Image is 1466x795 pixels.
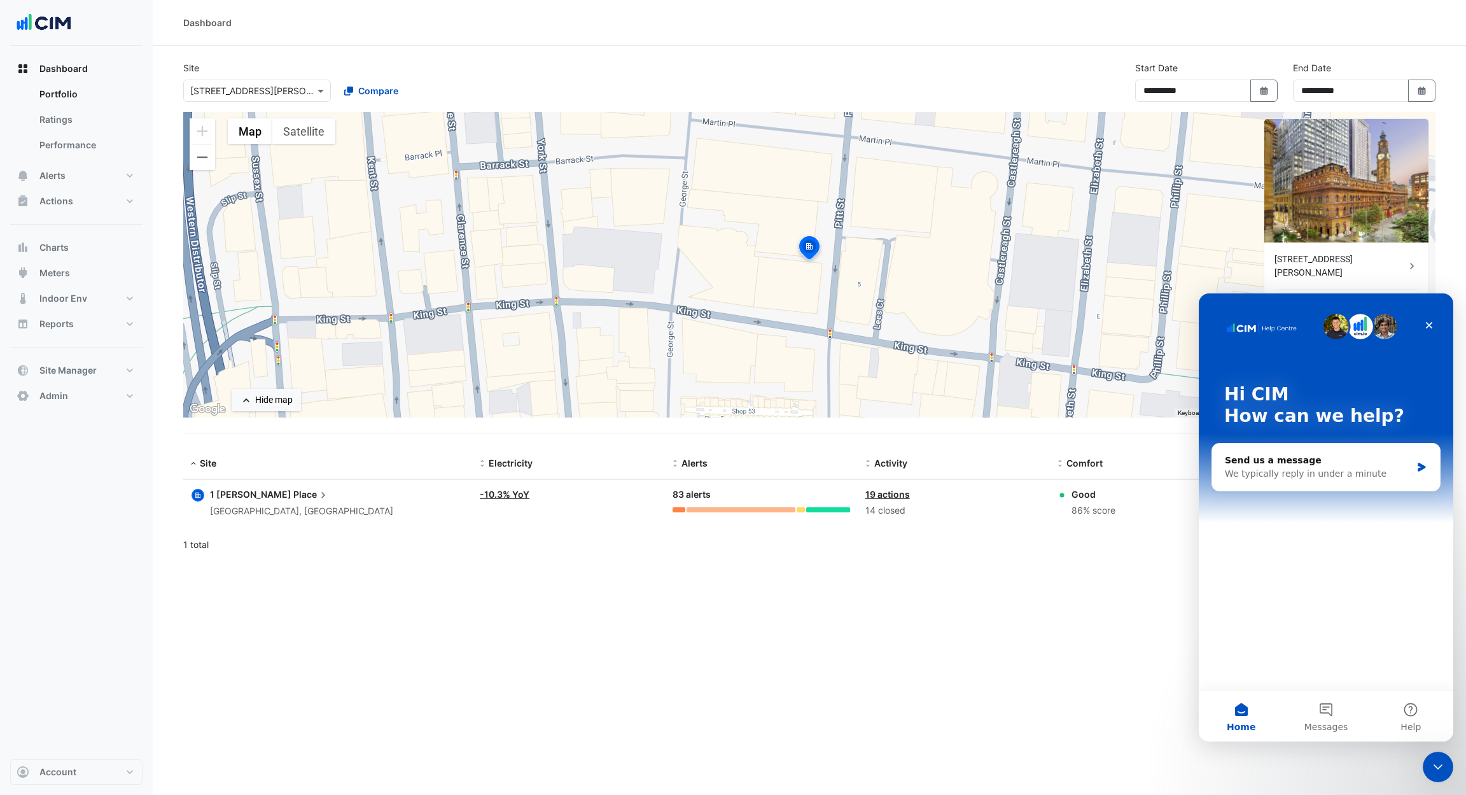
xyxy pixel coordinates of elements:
a: Ratings [29,107,143,132]
span: Site [200,458,216,468]
iframe: Intercom live chat [1199,293,1453,742]
span: 1 [PERSON_NAME] [210,489,291,500]
button: Keyboard shortcuts [1178,409,1232,418]
span: Alerts [39,169,66,182]
img: 1 Martin Place [1264,119,1428,243]
a: Open this area in Google Maps (opens a new window) [186,401,228,418]
span: Account [39,766,76,778]
app-icon: Site Manager [17,364,29,377]
img: Company Logo [15,10,73,36]
app-icon: Reports [17,318,29,330]
span: Admin [39,390,68,402]
span: Site Manager [39,364,97,377]
button: Show satellite imagery [272,118,335,144]
button: Compare [336,80,407,102]
app-icon: Charts [17,241,29,254]
a: Performance [29,132,143,158]
button: Alerts [10,163,143,188]
div: [STREET_ADDRESS][PERSON_NAME] [1274,253,1406,279]
label: End Date [1293,61,1331,74]
button: Hide map [232,389,301,411]
button: Account [10,759,143,785]
app-icon: Dashboard [17,62,29,75]
div: Dashboard [183,16,232,29]
button: Show street map [228,118,272,144]
div: 86% score [1072,503,1115,518]
button: Zoom out [190,144,215,170]
span: Comfort [1066,458,1103,468]
div: 14 closed [865,503,1043,518]
span: Actions [39,195,73,208]
img: Google [186,401,228,418]
button: Meters [10,260,143,286]
span: Reports [39,318,74,330]
label: Start Date [1135,61,1178,74]
iframe: Intercom live chat [1423,752,1453,782]
app-icon: Actions [17,195,29,208]
button: Dashboard [10,56,143,81]
a: Portfolio [29,81,143,107]
app-icon: Indoor Env [17,292,29,305]
div: 83 alerts [673,488,850,502]
button: Reports [10,311,143,337]
button: Actions [10,188,143,214]
span: Indoor Env [39,292,87,305]
img: site-pin-selected.svg [795,234,823,265]
div: Dashboard [10,81,143,163]
app-icon: Admin [17,390,29,402]
app-icon: Alerts [17,169,29,182]
button: Zoom in [190,118,215,144]
div: [GEOGRAPHIC_DATA], [GEOGRAPHIC_DATA] [210,504,393,519]
span: Charts [39,241,69,254]
a: 19 actions [865,489,910,500]
button: Charts [10,235,143,260]
label: Site [183,61,199,74]
span: Compare [358,84,398,97]
div: Hide map [255,393,293,407]
span: Alerts [681,458,708,468]
span: Place [293,488,330,502]
span: Dashboard [39,62,88,75]
span: Activity [874,458,907,468]
div: Good [1072,488,1115,501]
div: 1 total [183,529,1352,561]
fa-icon: Select Date [1416,85,1428,96]
span: Meters [39,267,70,279]
button: Admin [10,383,143,409]
fa-icon: Select Date [1259,85,1270,96]
span: Electricity [489,458,533,468]
app-icon: Meters [17,267,29,279]
a: -10.3% YoY [480,489,529,500]
button: Indoor Env [10,286,143,311]
button: Site Manager [10,358,143,383]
